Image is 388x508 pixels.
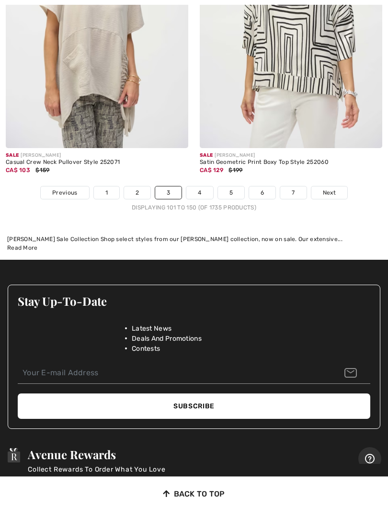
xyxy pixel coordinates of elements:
a: 6 [249,186,275,199]
h3: Stay Up-To-Date [18,295,370,307]
span: CA$ 103 [6,167,30,173]
div: Casual Crew Neck Pullover Style 252071 [6,159,188,166]
button: Subscribe [18,393,370,419]
div: [PERSON_NAME] [200,152,382,159]
span: Deals And Promotions [132,334,202,344]
img: Avenue Rewards [8,448,20,462]
iframe: Opens a widget where you can find more information [358,447,381,464]
span: Previous [52,188,77,197]
a: 1 [94,186,119,199]
input: Your E-mail Address [18,362,370,384]
a: Next [311,186,347,199]
p: Collect Rewards To Order What You Love For FREE! [28,464,171,485]
div: [PERSON_NAME] [6,152,188,159]
span: Contests [132,344,160,354]
a: 2 [124,186,150,199]
span: $159 [35,167,49,173]
div: [PERSON_NAME] Sale Collection Shop select styles from our [PERSON_NAME] collection, now on sale. ... [7,235,381,243]
a: 3 [155,186,182,199]
a: 4 [186,186,213,199]
span: $199 [228,167,242,173]
span: Sale [200,152,213,158]
span: Next [323,188,336,197]
div: Satin Geometric Print Boxy Top Style 252060 [200,159,382,166]
span: Read More [7,244,38,251]
a: Previous [41,186,89,199]
h3: Avenue Rewards [28,448,171,461]
span: Latest News [132,323,171,334]
span: CA$ 129 [200,167,223,173]
span: Sale [6,152,19,158]
a: 7 [280,186,306,199]
a: 5 [218,186,244,199]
